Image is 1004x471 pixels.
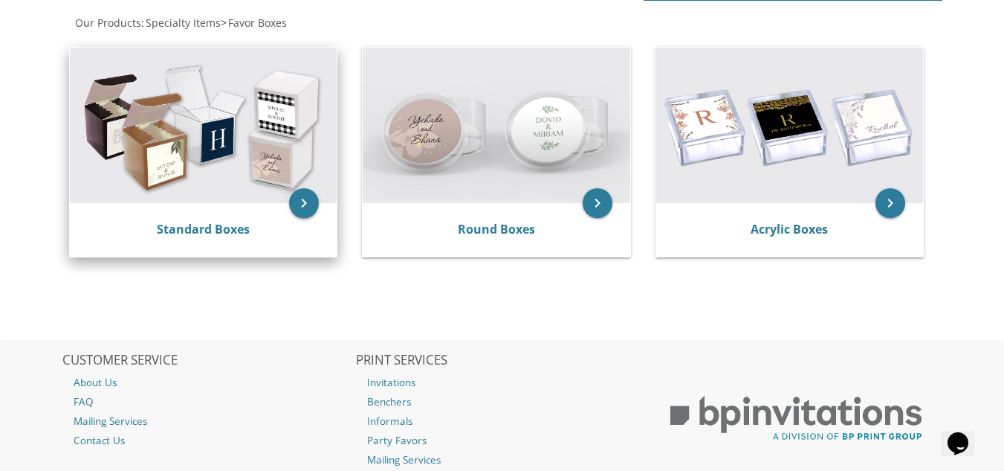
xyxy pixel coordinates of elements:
span: Specialty Items [146,16,221,30]
iframe: chat widget [942,411,989,456]
span: > [221,16,287,30]
a: Party Favors [356,431,647,450]
a: keyboard_arrow_right [875,188,905,218]
img: Standard Boxes [70,48,337,204]
a: Invitations [356,373,647,392]
a: Contact Us [62,431,354,450]
a: Mailing Services [356,450,647,470]
a: Favor Boxes [227,16,287,30]
a: Acrylic Boxes [751,221,828,237]
a: Benchers [356,392,647,411]
a: Round Boxes [458,221,535,237]
img: Round Boxes [363,48,629,204]
a: Informals [356,411,647,431]
a: Our Products [74,16,141,30]
a: keyboard_arrow_right [583,188,612,218]
a: keyboard_arrow_right [289,188,319,218]
a: About Us [62,373,354,392]
a: FAQ [62,392,354,411]
div: : [62,16,502,31]
h2: CUSTOMER SERVICE [62,353,354,368]
span: Favor Boxes [228,16,287,30]
img: BP Print Group [650,383,942,454]
a: Mailing Services [62,411,354,431]
a: Specialty Items [144,16,221,30]
img: Acrylic Boxes [656,48,923,204]
a: Standard Boxes [157,221,250,237]
h2: PRINT SERVICES [356,353,647,368]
